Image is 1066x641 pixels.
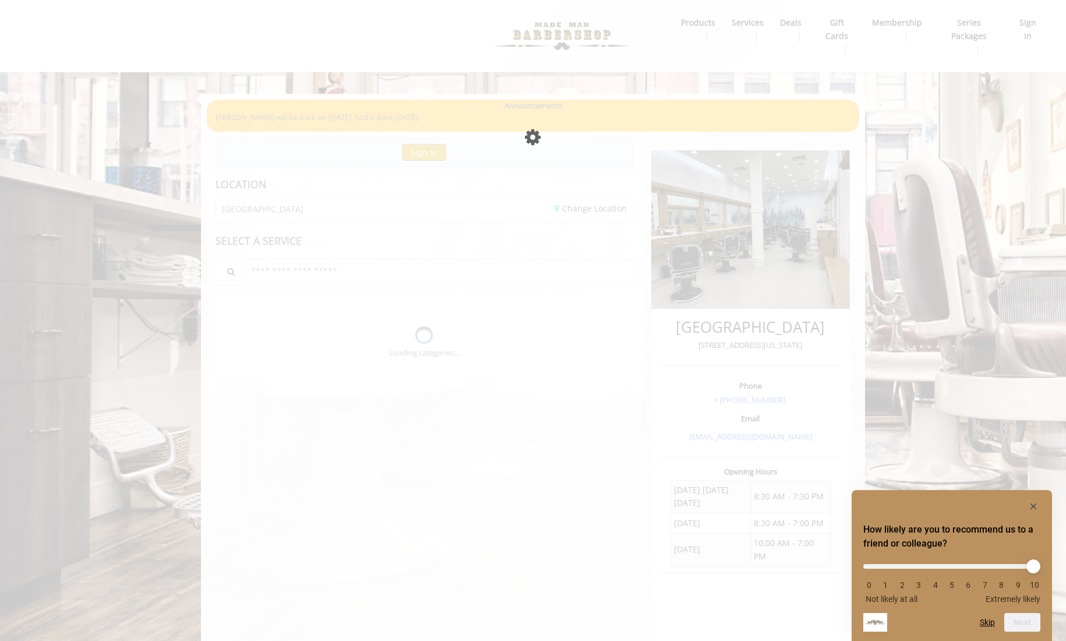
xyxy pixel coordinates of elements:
span: Not likely at all [866,594,917,604]
div: How likely are you to recommend us to a friend or colleague? Select an option from 0 to 10, with ... [863,499,1040,632]
li: 7 [979,580,991,590]
li: 5 [946,580,958,590]
li: 0 [863,580,875,590]
div: How likely are you to recommend us to a friend or colleague? Select an option from 0 to 10, with ... [863,555,1040,604]
button: Hide survey [1026,499,1040,513]
li: 1 [880,580,891,590]
button: Next question [1004,613,1040,632]
li: 4 [930,580,941,590]
button: Skip [980,618,995,627]
li: 8 [996,580,1007,590]
h2: How likely are you to recommend us to a friend or colleague? Select an option from 0 to 10, with ... [863,523,1040,551]
li: 2 [896,580,908,590]
li: 6 [962,580,974,590]
li: 9 [1012,580,1024,590]
li: 3 [913,580,924,590]
li: 10 [1029,580,1040,590]
span: Extremely likely [986,594,1040,604]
